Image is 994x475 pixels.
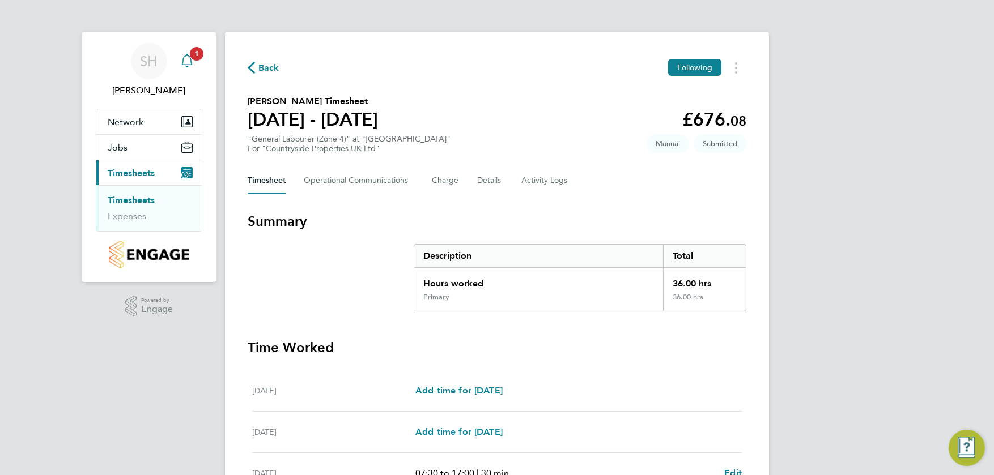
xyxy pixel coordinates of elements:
nav: Main navigation [82,32,216,282]
span: Add time for [DATE] [415,385,503,396]
button: Charge [432,167,459,194]
div: Primary [423,293,449,302]
span: Back [258,61,279,75]
a: Expenses [108,211,146,221]
a: 1 [176,43,198,79]
h3: Time Worked [248,339,746,357]
div: 36.00 hrs [663,293,746,311]
a: Timesheets [108,195,155,206]
span: Stephen Harrison [96,84,202,97]
div: [DATE] [252,425,415,439]
button: Timesheets [96,160,202,185]
span: This timesheet is Submitted. [694,134,746,153]
span: Add time for [DATE] [415,426,503,437]
button: Back [248,61,279,75]
span: Engage [141,305,173,314]
span: Following [677,62,712,72]
div: Hours worked [414,268,663,293]
div: Description [414,245,663,267]
a: Go to home page [96,241,202,268]
span: Jobs [108,142,128,153]
button: Timesheets Menu [726,59,746,76]
h1: [DATE] - [DATE] [248,108,378,131]
a: Add time for [DATE] [415,425,503,439]
div: Summary [414,244,746,311]
a: Add time for [DATE] [415,384,503,397]
img: countryside-properties-logo-retina.png [109,241,189,268]
button: Engage Resource Center [949,430,985,466]
button: Following [668,59,721,76]
h2: [PERSON_NAME] Timesheet [248,95,378,108]
button: Jobs [96,135,202,160]
a: Powered byEngage [125,296,173,317]
button: Activity Logs [521,167,569,194]
div: [DATE] [252,384,415,397]
button: Timesheet [248,167,286,194]
span: Powered by [141,296,173,305]
a: SH[PERSON_NAME] [96,43,202,97]
button: Operational Communications [304,167,414,194]
button: Network [96,109,202,134]
div: Total [663,245,746,267]
span: Timesheets [108,168,155,178]
app-decimal: £676. [682,109,746,130]
span: 08 [730,113,746,129]
div: For "Countryside Properties UK Ltd" [248,144,451,153]
span: 1 [190,47,203,61]
div: Timesheets [96,185,202,231]
span: Network [108,117,143,127]
div: "General Labourer (Zone 4)" at "[GEOGRAPHIC_DATA]" [248,134,451,153]
h3: Summary [248,212,746,230]
span: This timesheet was manually created. [647,134,689,153]
span: SH [141,54,158,69]
button: Details [477,167,503,194]
div: 36.00 hrs [663,268,746,293]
